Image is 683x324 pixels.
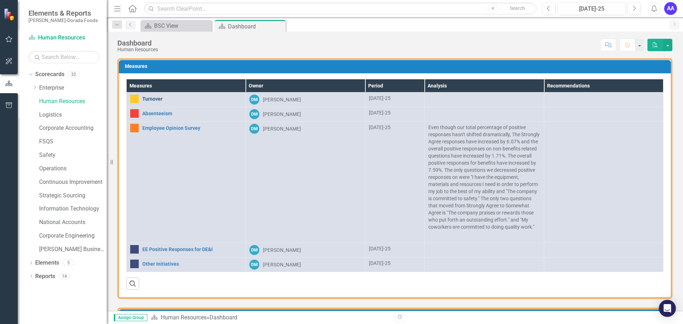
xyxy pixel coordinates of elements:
[39,192,107,200] a: Strategic Sourcing
[659,300,676,317] div: Open Intercom Messenger
[39,138,107,146] a: FSQS
[39,84,107,92] a: Enterprise
[130,95,139,103] img: Caution
[144,2,537,15] input: Search ClearPoint...
[142,126,242,131] a: Employee Opinion Survey
[35,272,55,281] a: Reports
[557,2,626,15] button: [DATE]-25
[35,70,64,79] a: Scorecards
[369,260,421,267] div: [DATE]-25
[142,96,242,102] a: Turnover
[39,178,107,186] a: Continuous Improvement
[114,314,147,321] span: Assign Group
[249,260,259,270] div: DM
[28,17,98,23] small: [PERSON_NAME]-Dorada Foods
[154,21,210,30] div: BSC View
[68,71,79,78] div: 32
[228,22,284,31] div: Dashboard
[560,5,623,13] div: [DATE]-25
[28,51,100,63] input: Search Below...
[39,97,107,106] a: Human Resources
[263,246,301,254] div: [PERSON_NAME]
[151,314,390,322] div: »
[510,5,525,11] span: Search
[63,260,74,266] div: 5
[39,232,107,240] a: Corporate Engineering
[499,4,535,14] button: Search
[39,245,107,254] a: [PERSON_NAME] Business Unit
[369,245,421,252] div: [DATE]-25
[117,39,158,47] div: Dashboard
[263,96,301,103] div: [PERSON_NAME]
[142,111,242,116] a: Absenteeism
[130,260,139,268] img: No Information
[142,247,242,252] a: EE Positive Responses for DE&I
[39,218,107,227] a: National Accounts
[35,259,59,267] a: Elements
[369,109,421,116] div: [DATE]-25
[130,124,139,132] img: Warning
[263,261,301,268] div: [PERSON_NAME]
[59,273,70,279] div: 14
[117,47,158,52] div: Human Resources
[28,34,100,42] a: Human Resources
[39,124,107,132] a: Corporate Accounting
[249,124,259,134] div: DM
[28,9,98,17] span: Elements & Reports
[428,124,540,232] p: Even though our total percentage of positive responses hasn't shifted dramatically, The Strongly ...
[249,245,259,255] div: DM
[210,314,237,321] div: Dashboard
[369,124,421,131] div: [DATE]-25
[130,109,139,118] img: Below Plan
[39,151,107,159] a: Safety
[39,205,107,213] a: Information Technology
[142,261,242,267] a: Other Initiatives
[130,245,139,254] img: No Information
[249,109,259,119] div: DM
[39,165,107,173] a: Operations
[39,111,107,119] a: Logistics
[125,64,667,69] h3: Measures
[263,125,301,132] div: [PERSON_NAME]
[263,111,301,118] div: [PERSON_NAME]
[142,21,210,30] a: BSC View
[664,2,677,15] button: AA
[249,95,259,105] div: DM
[369,95,421,102] div: [DATE]-25
[161,314,207,321] a: Human Resources
[4,8,16,21] img: ClearPoint Strategy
